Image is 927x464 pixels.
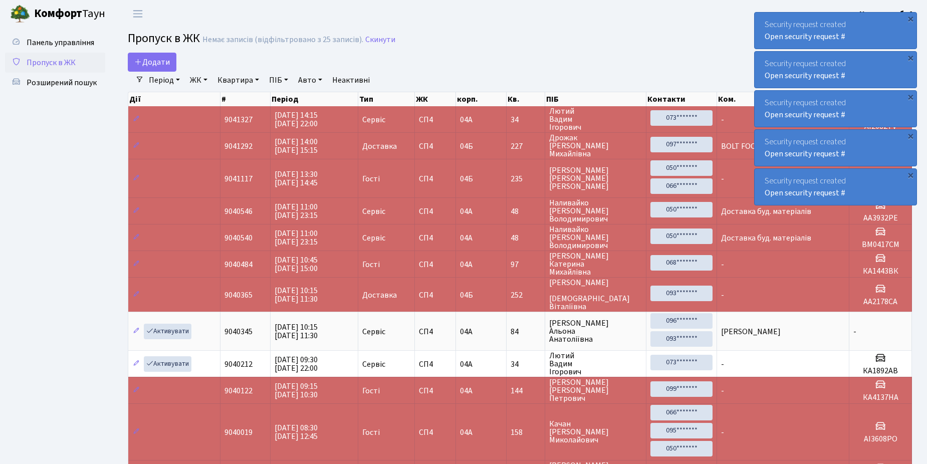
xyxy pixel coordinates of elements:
[460,259,473,270] span: 04А
[275,110,318,129] span: [DATE] 14:15 [DATE] 22:00
[721,385,724,396] span: -
[511,207,541,215] span: 48
[27,37,94,48] span: Панель управління
[549,420,642,444] span: Качан [PERSON_NAME] Миколайович
[721,173,724,184] span: -
[275,285,318,305] span: [DATE] 10:15 [DATE] 11:30
[419,116,451,124] span: СП4
[224,114,253,125] span: 9041327
[755,169,916,205] div: Security request created
[511,234,541,242] span: 48
[460,385,473,396] span: 04А
[721,233,811,244] span: Доставка буд. матеріалів
[905,170,915,180] div: ×
[721,290,724,301] span: -
[224,173,253,184] span: 9041117
[419,428,451,436] span: СП4
[755,130,916,166] div: Security request created
[34,6,105,23] span: Таун
[853,267,907,276] h5: КА1443ВК
[549,107,642,131] span: Лютий Вадим Ігорович
[460,290,473,301] span: 04Б
[358,92,415,106] th: Тип
[511,261,541,269] span: 97
[511,428,541,436] span: 158
[456,92,507,106] th: корп.
[755,13,916,49] div: Security request created
[275,322,318,341] span: [DATE] 10:15 [DATE] 11:30
[202,35,363,45] div: Немає записів (відфільтровано з 25 записів).
[721,259,724,270] span: -
[905,92,915,102] div: ×
[460,326,473,337] span: 04А
[415,92,456,106] th: ЖК
[905,131,915,141] div: ×
[419,387,451,395] span: СП4
[419,360,451,368] span: СП4
[220,92,271,106] th: #
[549,166,642,190] span: [PERSON_NAME] [PERSON_NAME] [PERSON_NAME]
[213,72,263,89] a: Квартира
[128,53,176,72] a: Додати
[328,72,374,89] a: Неактивні
[362,387,380,395] span: Гості
[419,234,451,242] span: СП4
[511,328,541,336] span: 84
[755,52,916,88] div: Security request created
[419,142,451,150] span: СП4
[128,92,220,106] th: Дії
[128,30,200,47] span: Пропуск в ЖК
[224,206,253,217] span: 9040546
[511,360,541,368] span: 34
[275,228,318,248] span: [DATE] 11:00 [DATE] 23:15
[765,70,845,81] a: Open security request #
[460,141,473,152] span: 04Б
[275,354,318,374] span: [DATE] 09:30 [DATE] 22:00
[27,57,76,68] span: Пропуск в ЖК
[549,199,642,223] span: Наливайко [PERSON_NAME] Володимирович
[721,141,761,152] span: BOLT FOOD
[853,240,907,250] h5: ВМ0417СМ
[721,359,724,370] span: -
[224,385,253,396] span: 9040122
[419,328,451,336] span: СП4
[511,291,541,299] span: 252
[275,422,318,442] span: [DATE] 08:30 [DATE] 12:45
[549,225,642,250] span: Наливайко [PERSON_NAME] Володимирович
[905,53,915,63] div: ×
[419,291,451,299] span: СП4
[859,8,915,20] a: Консьєрж б. 4.
[765,187,845,198] a: Open security request #
[224,290,253,301] span: 9040365
[905,14,915,24] div: ×
[511,387,541,395] span: 144
[460,427,473,438] span: 04А
[145,72,184,89] a: Період
[511,142,541,150] span: 227
[275,381,318,400] span: [DATE] 09:15 [DATE] 10:30
[646,92,717,106] th: Контакти
[275,255,318,274] span: [DATE] 10:45 [DATE] 15:00
[460,233,473,244] span: 04А
[224,359,253,370] span: 9040212
[224,259,253,270] span: 9040484
[765,31,845,42] a: Open security request #
[549,319,642,343] span: [PERSON_NAME] Альона Анатоліївна
[362,175,380,183] span: Гості
[549,378,642,402] span: [PERSON_NAME] [PERSON_NAME] Петрович
[275,169,318,188] span: [DATE] 13:30 [DATE] 14:45
[717,92,849,106] th: Ком.
[460,206,473,217] span: 04А
[224,326,253,337] span: 9040345
[362,328,385,336] span: Сервіс
[853,326,856,337] span: -
[144,324,191,339] a: Активувати
[853,213,907,223] h5: АА3932РЕ
[549,252,642,276] span: [PERSON_NAME] Катерина Михайлівна
[419,175,451,183] span: СП4
[362,207,385,215] span: Сервіс
[507,92,545,106] th: Кв.
[10,4,30,24] img: logo.png
[265,72,292,89] a: ПІБ
[275,136,318,156] span: [DATE] 14:00 [DATE] 15:15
